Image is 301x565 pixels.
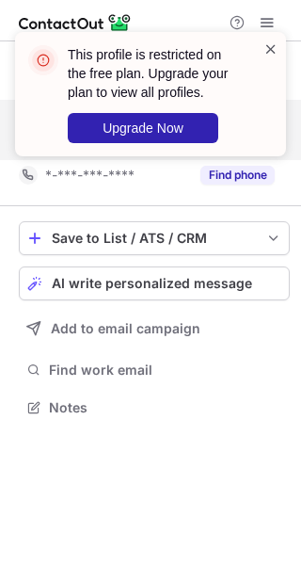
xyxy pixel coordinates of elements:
button: Find work email [19,357,290,383]
span: AI write personalized message [52,276,252,291]
span: Add to email campaign [51,321,200,336]
button: Add to email campaign [19,312,290,346]
img: error [28,45,58,75]
button: Notes [19,395,290,421]
span: Find work email [49,362,282,379]
span: Upgrade Now [103,121,183,136]
button: AI write personalized message [19,266,290,300]
div: Save to List / ATS / CRM [52,231,257,246]
span: Notes [49,399,282,416]
header: This profile is restricted on the free plan. Upgrade your plan to view all profiles. [68,45,241,102]
img: ContactOut v5.3.10 [19,11,132,34]
button: save-profile-one-click [19,221,290,255]
button: Upgrade Now [68,113,218,143]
